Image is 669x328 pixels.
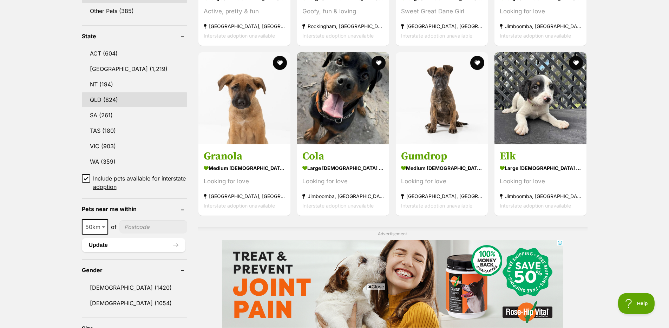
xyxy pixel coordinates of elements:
[111,223,117,231] span: of
[302,163,384,173] strong: large [DEMOGRAPHIC_DATA] Dog
[82,33,187,39] header: State
[302,191,384,201] strong: Jimboomba, [GEOGRAPHIC_DATA]
[198,144,290,216] a: Granola medium [DEMOGRAPHIC_DATA] Dog Looking for love [GEOGRAPHIC_DATA], [GEOGRAPHIC_DATA] Inter...
[198,52,290,144] img: Granola - German Shepherd Dog
[396,144,488,216] a: Gumdrop medium [DEMOGRAPHIC_DATA] Dog Looking for love [GEOGRAPHIC_DATA], [GEOGRAPHIC_DATA] Inter...
[618,293,655,314] iframe: Help Scout Beacon - Open
[367,283,386,290] span: Close
[500,150,581,163] h3: Elk
[302,7,384,16] div: Goofy, fun & loving
[119,220,187,234] input: postcode
[302,21,384,31] strong: Rockingham, [GEOGRAPHIC_DATA]
[372,56,386,70] button: favourite
[82,174,187,191] a: Include pets available for interstate adoption
[82,296,187,310] a: [DEMOGRAPHIC_DATA] (1054)
[82,108,187,123] a: SA (261)
[82,219,108,235] span: 50km
[401,191,483,201] strong: [GEOGRAPHIC_DATA], [GEOGRAPHIC_DATA]
[500,203,571,209] span: Interstate adoption unavailable
[470,56,484,70] button: favourite
[82,4,187,18] a: Other Pets (385)
[401,21,483,31] strong: [GEOGRAPHIC_DATA], [GEOGRAPHIC_DATA]
[83,222,107,232] span: 50km
[82,139,187,153] a: VIC (903)
[401,163,483,173] strong: medium [DEMOGRAPHIC_DATA] Dog
[500,191,581,201] strong: Jimboomba, [GEOGRAPHIC_DATA]
[82,46,187,61] a: ACT (604)
[494,52,586,144] img: Elk - Bull Arab Dog
[82,267,187,273] header: Gender
[302,33,374,39] span: Interstate adoption unavailable
[82,92,187,107] a: QLD (824)
[207,293,463,324] iframe: Advertisement
[82,238,185,252] button: Update
[500,21,581,31] strong: Jimboomba, [GEOGRAPHIC_DATA]
[297,52,389,144] img: Cola - Rottweiler Dog
[500,7,581,16] div: Looking for love
[222,240,563,328] iframe: Advertisement
[401,177,483,186] div: Looking for love
[500,33,571,39] span: Interstate adoption unavailable
[396,52,488,144] img: Gumdrop - German Shepherd Dog
[302,177,384,186] div: Looking for love
[82,77,187,92] a: NT (194)
[204,191,285,201] strong: [GEOGRAPHIC_DATA], [GEOGRAPHIC_DATA]
[93,174,187,191] span: Include pets available for interstate adoption
[302,203,374,209] span: Interstate adoption unavailable
[569,56,583,70] button: favourite
[273,56,287,70] button: favourite
[500,163,581,173] strong: large [DEMOGRAPHIC_DATA] Dog
[401,33,472,39] span: Interstate adoption unavailable
[204,7,285,16] div: Active, pretty & fun
[204,21,285,31] strong: [GEOGRAPHIC_DATA], [GEOGRAPHIC_DATA]
[82,280,187,295] a: [DEMOGRAPHIC_DATA] (1420)
[302,150,384,163] h3: Cola
[204,163,285,173] strong: medium [DEMOGRAPHIC_DATA] Dog
[494,144,586,216] a: Elk large [DEMOGRAPHIC_DATA] Dog Looking for love Jimboomba, [GEOGRAPHIC_DATA] Interstate adoptio...
[204,177,285,186] div: Looking for love
[82,123,187,138] a: TAS (180)
[401,7,483,16] div: Sweet Great Dane Girl
[401,150,483,163] h3: Gumdrop
[82,61,187,76] a: [GEOGRAPHIC_DATA] (1,219)
[82,154,187,169] a: WA (359)
[204,150,285,163] h3: Granola
[500,177,581,186] div: Looking for love
[82,206,187,212] header: Pets near me within
[297,144,389,216] a: Cola large [DEMOGRAPHIC_DATA] Dog Looking for love Jimboomba, [GEOGRAPHIC_DATA] Interstate adopti...
[204,203,275,209] span: Interstate adoption unavailable
[204,33,275,39] span: Interstate adoption unavailable
[401,203,472,209] span: Interstate adoption unavailable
